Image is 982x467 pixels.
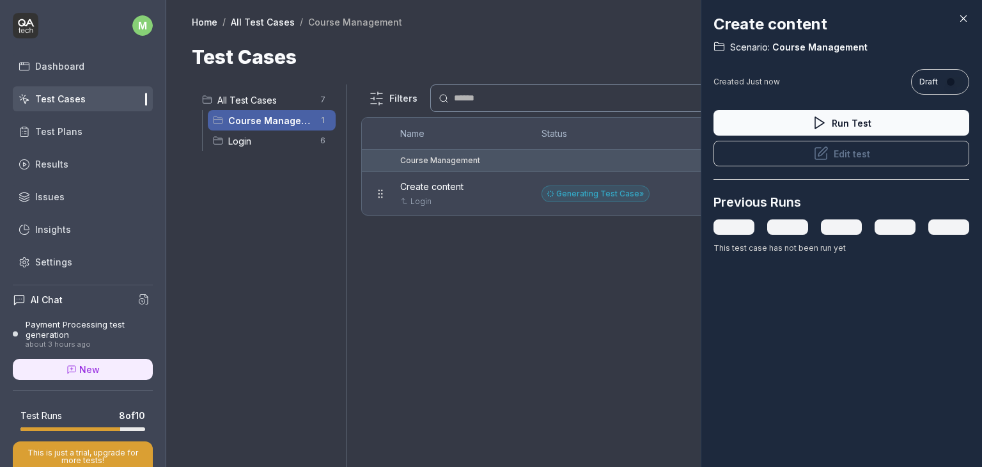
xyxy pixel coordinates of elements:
[919,76,938,88] span: Draft
[713,242,969,254] div: This test case has not been run yet
[713,76,780,88] div: Created
[770,41,868,54] span: Course Management
[713,13,969,36] h2: Create content
[713,141,969,166] button: Edit test
[713,193,801,212] h3: Previous Runs
[713,110,969,136] button: Run Test
[746,77,780,86] time: Just now
[730,41,770,54] span: Scenario:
